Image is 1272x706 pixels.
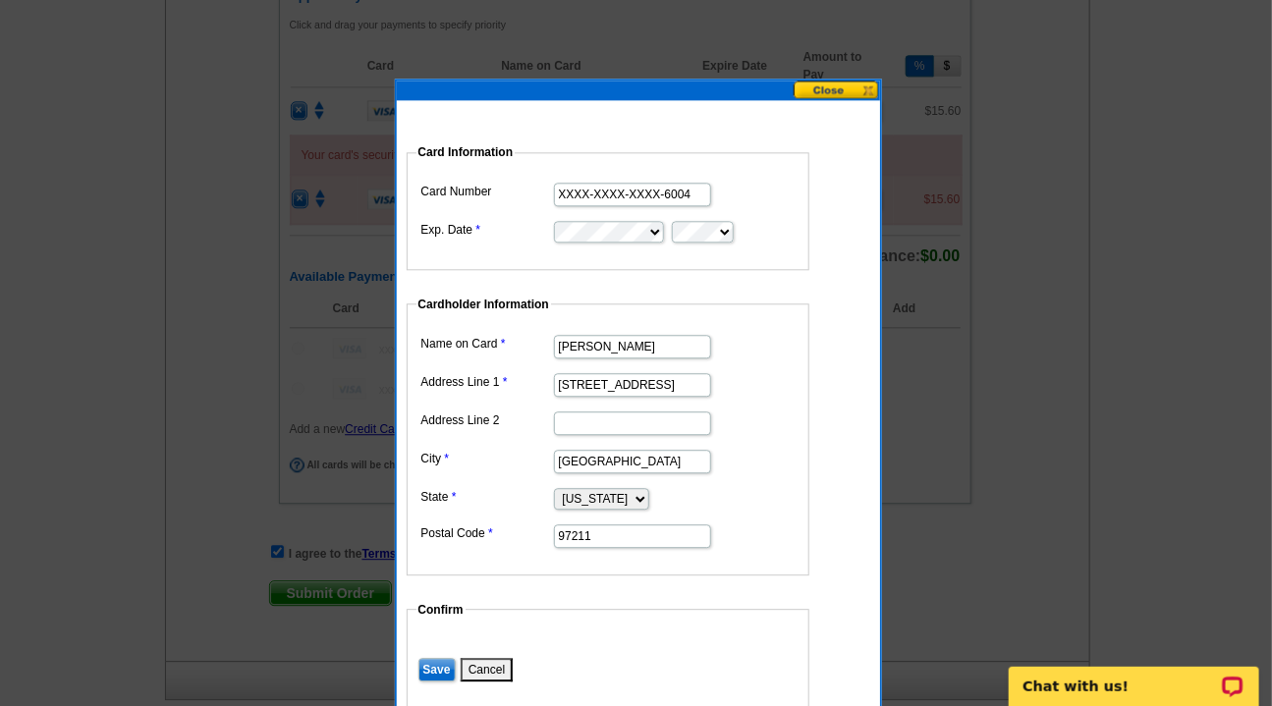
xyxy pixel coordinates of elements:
[418,658,456,681] input: Save
[416,143,516,161] legend: Card Information
[421,335,552,353] label: Name on Card
[421,373,552,391] label: Address Line 1
[421,411,552,429] label: Address Line 2
[416,296,551,313] legend: Cardholder Information
[421,524,552,542] label: Postal Code
[421,221,552,239] label: Exp. Date
[996,644,1272,706] iframe: LiveChat chat widget
[421,488,552,506] label: State
[416,601,466,619] legend: Confirm
[421,183,552,200] label: Card Number
[461,658,513,681] button: Cancel
[421,450,552,467] label: City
